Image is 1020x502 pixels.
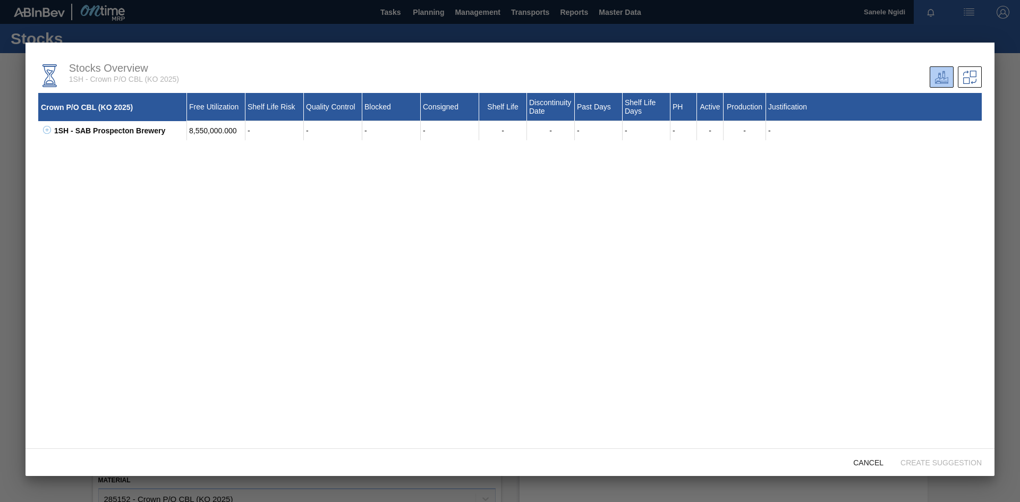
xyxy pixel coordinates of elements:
[958,66,982,88] div: Transfer Suggestions
[766,121,982,140] div: -
[845,458,892,467] span: Cancel
[697,93,724,121] div: Active
[245,93,304,121] div: Shelf Life Risk
[527,121,575,140] div: -
[670,121,697,140] div: -
[623,93,670,121] div: Shelf Life Days
[69,75,179,83] span: 1SH - Crown P/O CBL (KO 2025)
[892,453,990,472] button: Create suggestion
[670,93,697,121] div: PH
[421,121,479,140] div: -
[362,121,421,140] div: -
[52,121,187,140] div: 1SH - SAB Prospecton Brewery
[892,458,990,467] span: Create suggestion
[362,93,421,121] div: Blocked
[479,93,527,121] div: Shelf Life
[766,93,982,121] div: Justification
[724,93,766,121] div: Production
[479,121,527,140] div: -
[697,121,724,140] div: -
[38,93,187,121] div: Crown P/O CBL (KO 2025)
[575,93,623,121] div: Past Days
[245,121,304,140] div: -
[69,62,148,74] span: Stocks Overview
[421,93,479,121] div: Consigned
[623,121,670,140] div: -
[724,121,766,140] div: -
[304,93,362,121] div: Quality Control
[527,93,575,121] div: Discontinuity Date
[575,121,623,140] div: -
[187,93,245,121] div: Free Utilization
[304,121,362,140] div: -
[187,121,245,140] div: 8,550,000.000
[845,453,892,472] button: Cancel
[930,66,954,88] div: Current Unit / Units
